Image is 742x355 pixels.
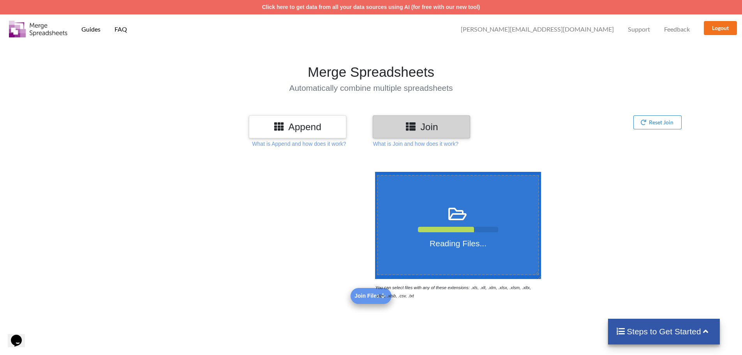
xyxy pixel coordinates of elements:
[115,25,127,34] p: FAQ
[379,121,464,132] h3: Join
[262,4,480,10] a: Click here to get data from all your data sources using AI (for free with our new tool)
[616,327,712,336] h4: Steps to Get Started
[375,285,531,298] i: You can select files with any of these extensions: .xls, .xlt, .xlm, .xlsx, .xlsm, .xltx, .xltm, ...
[704,21,737,35] button: Logout
[252,140,346,148] p: What is Append and how does it work?
[81,25,100,34] p: Guides
[461,26,614,32] span: [PERSON_NAME][EMAIL_ADDRESS][DOMAIN_NAME]
[9,21,67,37] img: Logo.png
[664,26,690,32] span: Feedback
[8,324,33,347] iframe: chat widget
[378,238,539,248] h4: Reading Files...
[633,115,682,129] button: Reset Join
[628,26,650,32] span: Support
[373,140,458,148] p: What is Join and how does it work?
[255,121,340,132] h3: Append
